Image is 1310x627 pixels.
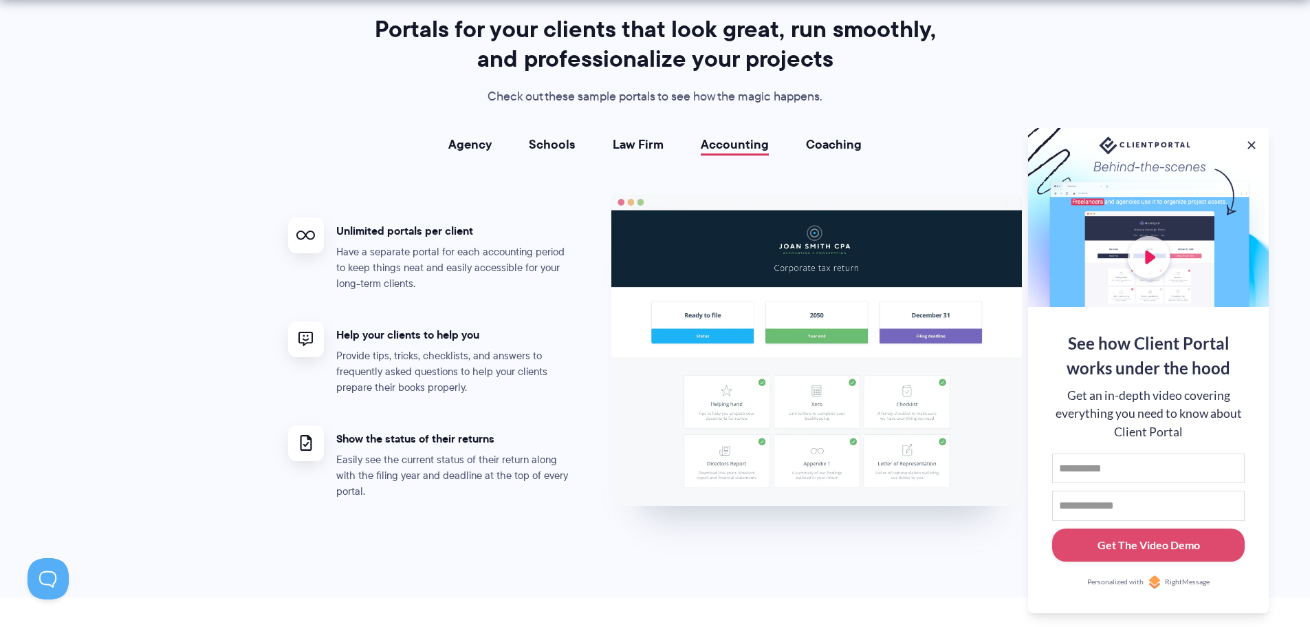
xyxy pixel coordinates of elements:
[1052,529,1245,562] button: Get The Video Demo
[369,87,942,107] p: Check out these sample portals to see how the magic happens.
[336,328,570,342] h4: Help your clients to help you
[1098,537,1200,553] div: Get The Video Demo
[336,432,570,446] h4: Show the status of their returns
[336,452,570,500] p: Easily see the current status of their return along with the filing year and deadline at the top ...
[28,558,69,599] iframe: Toggle Customer Support
[1165,577,1210,588] span: RightMessage
[448,138,492,151] a: Agency
[1087,577,1144,588] span: Personalized with
[1148,575,1161,589] img: Personalized with RightMessage
[369,14,942,74] h2: Portals for your clients that look great, run smoothly, and professionalize your projects
[336,348,570,396] p: Provide tips, tricks, checklists, and answers to frequently asked questions to help your clients ...
[613,138,664,151] a: Law Firm
[701,138,769,151] a: Accounting
[1052,387,1245,441] div: Get an in-depth video covering everything you need to know about Client Portal
[529,138,576,151] a: Schools
[336,224,570,238] h4: Unlimited portals per client
[1052,331,1245,381] div: See how Client Portal works under the hood
[806,138,862,151] a: Coaching
[1052,575,1245,589] a: Personalized withRightMessage
[336,244,570,292] p: Have a separate portal for each accounting period to keep things neat and easily accessible for y...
